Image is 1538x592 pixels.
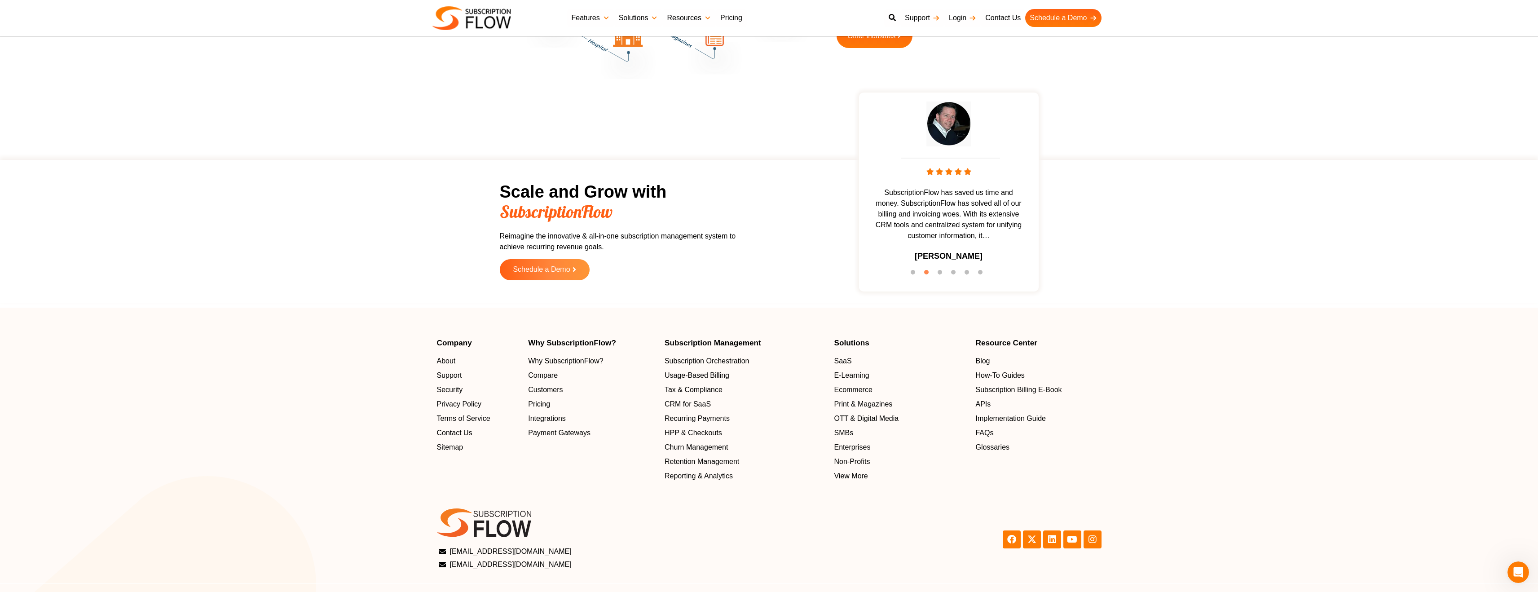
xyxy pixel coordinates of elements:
[665,442,825,453] a: Churn Management
[500,201,613,222] span: SubscriptionFlow
[975,428,993,438] span: FAQs
[528,384,656,395] a: Customers
[975,442,1101,453] a: Glossaries
[848,32,896,39] span: Other Industries
[448,559,572,570] span: [EMAIL_ADDRESS][DOMAIN_NAME]
[665,456,825,467] a: Retention Management
[716,9,747,27] a: Pricing
[437,399,520,410] a: Privacy Policy
[665,399,711,410] span: CRM for SaaS
[437,413,490,424] span: Terms of Service
[665,384,723,395] span: Tax & Compliance
[834,413,899,424] span: OTT & Digital Media
[528,413,656,424] a: Integrations
[1507,561,1529,583] iframe: Intercom live chat
[1025,9,1101,27] a: Schedule a Demo
[834,399,966,410] a: Print & Magazines
[528,399,656,410] a: Pricing
[437,399,482,410] span: Privacy Policy
[567,9,614,27] a: Features
[975,442,1009,453] span: Glossaries
[432,6,511,30] img: Subscriptionflow
[975,413,1101,424] a: Implementation Guide
[665,471,825,482] a: Reporting & Analytics
[665,456,739,467] span: Retention Management
[978,270,987,279] button: 6 of 6
[834,471,966,482] a: View More
[437,413,520,424] a: Terms of Service
[437,356,456,367] span: About
[437,384,520,395] a: Security
[975,356,990,367] span: Blog
[975,413,1046,424] span: Implementation Guide
[528,384,563,395] span: Customers
[965,270,974,279] button: 5 of 6
[500,231,747,252] p: Reimagine the innovative & all-in-one subscription management system to achieve recurring revenue...
[900,9,944,27] a: Support
[500,259,590,280] a: Schedule a Demo
[834,384,966,395] a: Ecommerce
[528,356,603,367] span: Why SubscriptionFlow?
[528,370,558,381] span: Compare
[834,370,966,381] a: E-Learning
[665,370,825,381] a: Usage-Based Billing
[665,356,749,367] span: Subscription Orchestration
[834,456,870,467] span: Non-Profits
[975,339,1101,347] h4: Resource Center
[834,428,853,438] span: SMBs
[437,442,520,453] a: Sitemap
[437,370,462,381] span: Support
[834,471,868,482] span: View More
[528,339,656,347] h4: Why SubscriptionFlow?
[528,428,591,438] span: Payment Gateways
[864,187,1034,241] span: SubscriptionFlow has saved us time and money. SubscriptionFlow has solved all of our billing and ...
[437,339,520,347] h4: Company
[834,442,870,453] span: Enterprises
[437,442,463,453] span: Sitemap
[665,428,722,438] span: HPP & Checkouts
[528,356,656,367] a: Why SubscriptionFlow?
[834,456,966,467] a: Non-Profits
[834,442,966,453] a: Enterprises
[437,370,520,381] a: Support
[528,428,656,438] a: Payment Gateways
[528,370,656,381] a: Compare
[975,384,1101,395] a: Subscription Billing E-Book
[915,250,983,262] h3: [PERSON_NAME]
[437,428,472,438] span: Contact Us
[665,399,825,410] a: CRM for SaaS
[665,471,733,482] span: Reporting & Analytics
[924,270,933,279] button: 2 of 6
[926,102,971,146] img: testimonial
[834,356,966,367] a: SaaS
[975,399,1101,410] a: APIs
[662,9,715,27] a: Resources
[834,384,872,395] span: Ecommerce
[938,270,947,279] button: 3 of 6
[834,399,892,410] span: Print & Magazines
[665,413,730,424] span: Recurring Payments
[665,370,729,381] span: Usage-Based Billing
[665,339,825,347] h4: Subscription Management
[944,9,981,27] a: Login
[437,384,463,395] span: Security
[834,356,851,367] span: SaaS
[926,168,971,175] img: stars
[981,9,1025,27] a: Contact Us
[437,508,531,537] img: SF-logo
[975,356,1101,367] a: Blog
[665,428,825,438] a: HPP & Checkouts
[439,559,767,570] a: [EMAIL_ADDRESS][DOMAIN_NAME]
[439,546,767,557] a: [EMAIL_ADDRESS][DOMAIN_NAME]
[975,370,1101,381] a: How-To Guides
[975,399,991,410] span: APIs
[834,370,869,381] span: E-Learning
[665,442,728,453] span: Churn Management
[975,384,1062,395] span: Subscription Billing E-Book
[528,413,566,424] span: Integrations
[951,270,960,279] button: 4 of 6
[834,339,966,347] h4: Solutions
[614,9,663,27] a: Solutions
[665,384,825,395] a: Tax & Compliance
[513,266,570,274] span: Schedule a Demo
